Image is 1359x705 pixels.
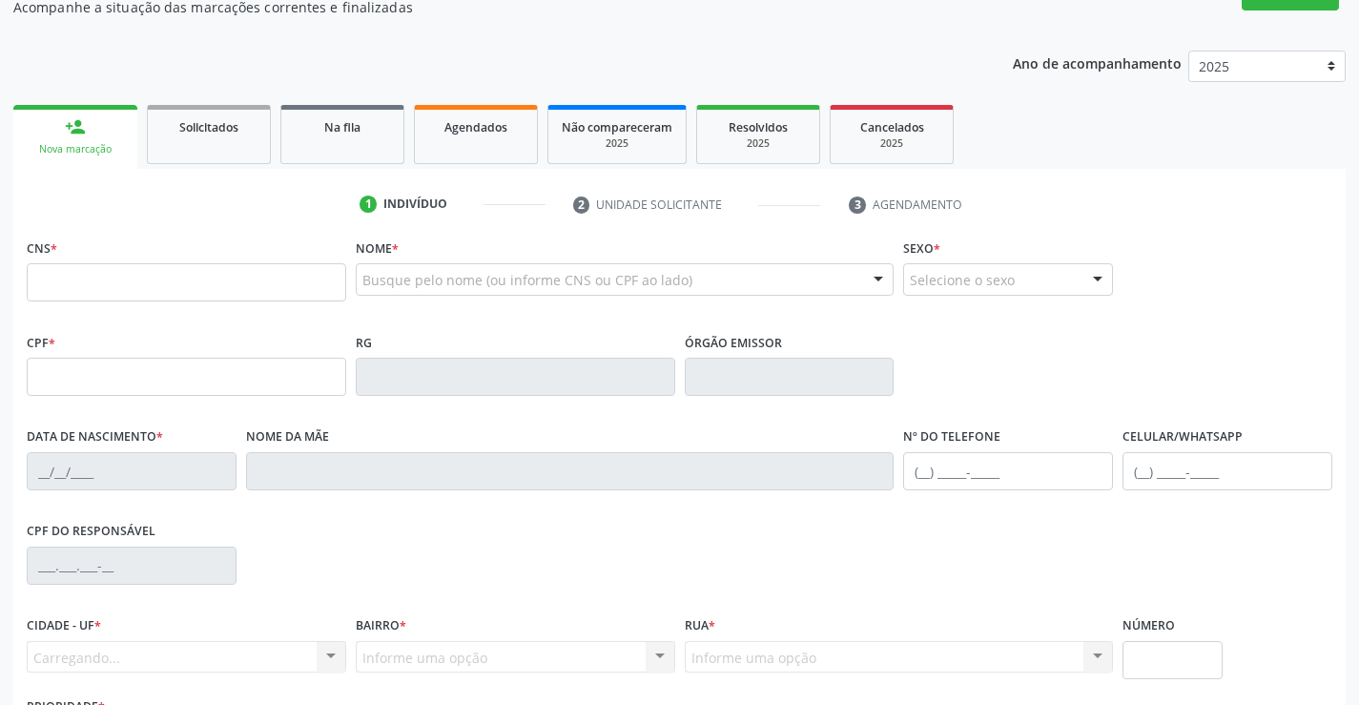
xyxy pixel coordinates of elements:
[860,119,924,135] span: Cancelados
[360,196,377,213] div: 1
[562,136,672,151] div: 2025
[27,328,55,358] label: CPF
[1122,452,1332,490] input: (__) _____-_____
[27,452,237,490] input: __/__/____
[27,517,155,547] label: CPF do responsável
[685,612,715,641] label: Rua
[729,119,788,135] span: Resolvidos
[27,142,124,156] div: Nova marcação
[356,612,406,641] label: Bairro
[903,423,1000,452] label: Nº do Telefone
[1122,612,1175,641] label: Número
[903,234,940,263] label: Sexo
[356,234,399,263] label: Nome
[562,119,672,135] span: Não compareceram
[65,116,86,137] div: person_add
[324,119,360,135] span: Na fila
[362,270,692,290] span: Busque pelo nome (ou informe CNS ou CPF ao lado)
[27,612,101,641] label: Cidade - UF
[27,423,163,452] label: Data de nascimento
[179,119,238,135] span: Solicitados
[903,452,1113,490] input: (__) _____-_____
[27,547,237,585] input: ___.___.___-__
[1013,51,1182,74] p: Ano de acompanhamento
[27,234,57,263] label: CNS
[444,119,507,135] span: Agendados
[356,328,372,358] label: RG
[685,328,782,358] label: Órgão emissor
[1122,423,1243,452] label: Celular/WhatsApp
[844,136,939,151] div: 2025
[246,423,329,452] label: Nome da mãe
[383,196,447,213] div: Indivíduo
[910,270,1015,290] span: Selecione o sexo
[710,136,806,151] div: 2025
